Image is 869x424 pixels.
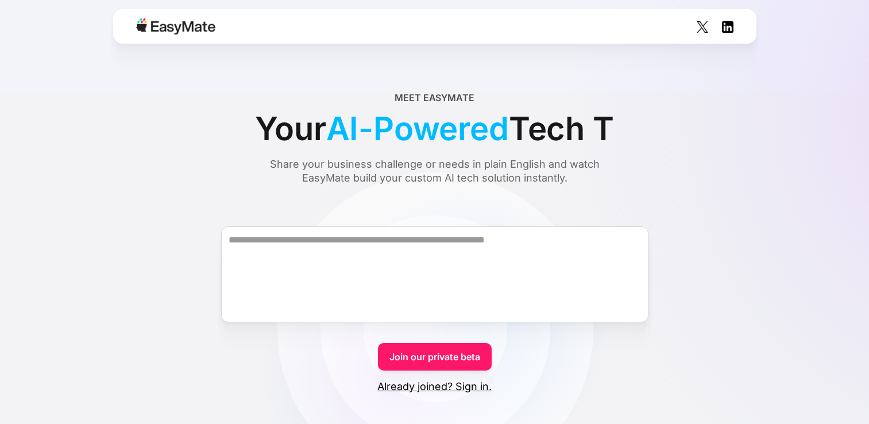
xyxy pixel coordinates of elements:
[697,21,708,33] img: Social Icon
[136,18,215,34] img: Easymate logo
[509,105,614,153] span: Tech T
[326,105,509,153] span: AI-Powered
[378,343,492,371] a: Join our private beta
[722,21,733,33] img: Social Icon
[377,380,492,394] a: Already joined? Sign in.
[255,105,613,153] div: Your
[248,157,621,185] div: Share your business challenge or needs in plain English and watch EasyMate build your custom AI t...
[395,91,474,105] div: Meet EasyMate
